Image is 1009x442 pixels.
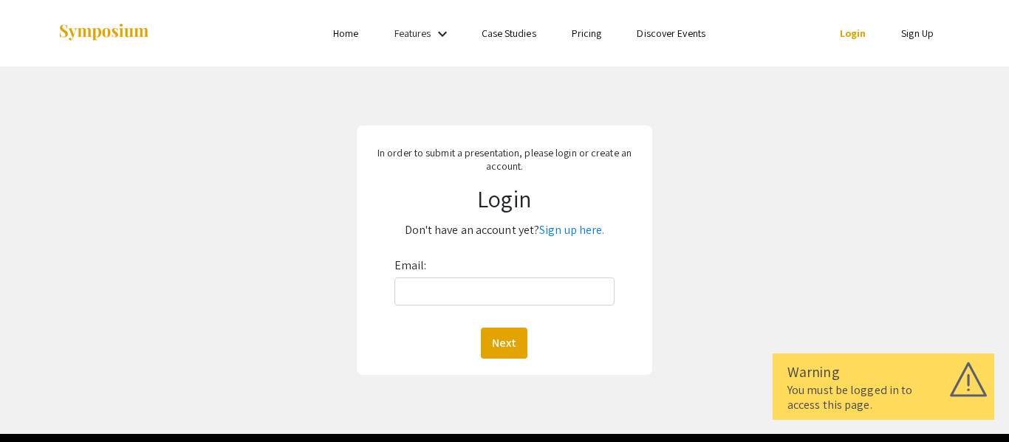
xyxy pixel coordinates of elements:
a: Case Studies [482,27,536,40]
label: Email: [394,254,427,277]
a: Sign Up [901,27,934,40]
img: Symposium by ForagerOne [58,23,150,43]
mat-icon: Expand Features list [434,25,451,43]
div: Warning [787,361,979,383]
button: Next [481,328,527,359]
div: You must be logged in to access this page. [787,383,979,412]
a: Features [394,27,431,40]
a: Pricing [572,27,602,40]
a: Sign up here. [539,222,604,238]
p: Don't have an account yet? [367,218,643,242]
a: Login [840,27,866,40]
p: In order to submit a presentation, please login or create an account. [367,146,643,173]
a: Home [333,27,358,40]
h1: Login [367,184,643,213]
a: Discover Events [637,27,705,40]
